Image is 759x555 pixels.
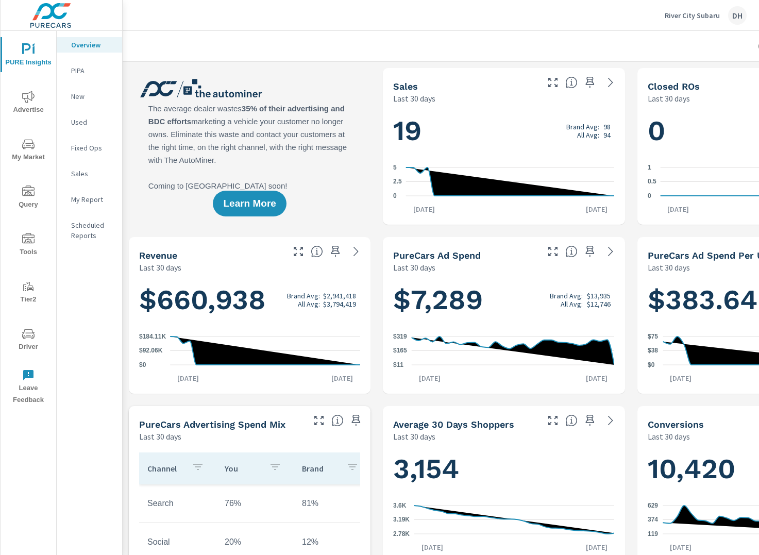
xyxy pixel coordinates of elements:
[71,194,114,205] p: My Report
[406,204,442,214] p: [DATE]
[71,169,114,179] p: Sales
[71,91,114,102] p: New
[393,178,402,186] text: 2.5
[302,463,338,474] p: Brand
[582,74,598,91] span: Save this to your personalized report
[139,347,163,355] text: $92.06K
[4,43,53,69] span: PURE Insights
[587,300,611,308] p: $12,746
[648,92,690,105] p: Last 30 days
[170,373,206,383] p: [DATE]
[579,542,615,552] p: [DATE]
[323,292,356,300] p: $2,941,418
[393,430,435,443] p: Last 30 days
[4,233,53,258] span: Tools
[728,6,747,25] div: DH
[223,199,276,208] span: Learn More
[323,300,356,308] p: $3,794,419
[663,542,699,552] p: [DATE]
[587,292,611,300] p: $13,935
[565,414,578,427] span: A rolling 30 day total of daily Shoppers on the dealership website, averaged over the selected da...
[4,138,53,163] span: My Market
[139,250,177,261] h5: Revenue
[393,516,410,524] text: 3.19K
[216,491,294,516] td: 76%
[582,412,598,429] span: Save this to your personalized report
[139,282,360,317] h1: $660,938
[663,373,699,383] p: [DATE]
[565,245,578,258] span: Total cost of media for all PureCars channels for the selected dealership group over the selected...
[393,451,614,486] h1: 3,154
[4,91,53,116] span: Advertise
[311,245,323,258] span: Total sales revenue over the selected date range. [Source: This data is sourced from the dealer’s...
[603,123,611,131] p: 98
[71,143,114,153] p: Fixed Ops
[648,430,690,443] p: Last 30 days
[648,333,658,340] text: $75
[294,491,371,516] td: 81%
[648,347,658,354] text: $38
[348,243,364,260] a: See more details in report
[71,40,114,50] p: Overview
[393,250,481,261] h5: PureCars Ad Spend
[582,243,598,260] span: Save this to your personalized report
[139,529,216,555] td: Social
[71,65,114,76] p: PIPA
[139,419,285,430] h5: PureCars Advertising Spend Mix
[648,81,700,92] h5: Closed ROs
[57,217,122,243] div: Scheduled Reports
[57,114,122,130] div: Used
[139,361,146,368] text: $0
[57,166,122,181] div: Sales
[393,361,403,368] text: $11
[1,31,56,410] div: nav menu
[139,333,166,340] text: $184.11K
[648,516,658,524] text: 374
[550,292,583,300] p: Brand Avg:
[393,164,397,171] text: 5
[648,361,655,368] text: $0
[225,463,261,474] p: You
[648,164,651,171] text: 1
[660,204,696,214] p: [DATE]
[311,412,327,429] button: Make Fullscreen
[290,243,307,260] button: Make Fullscreen
[545,243,561,260] button: Make Fullscreen
[412,373,448,383] p: [DATE]
[348,412,364,429] span: Save this to your personalized report
[648,502,658,509] text: 629
[648,178,656,186] text: 0.5
[57,89,122,104] div: New
[648,261,690,274] p: Last 30 days
[327,243,344,260] span: Save this to your personalized report
[393,333,407,340] text: $319
[393,261,435,274] p: Last 30 days
[57,192,122,207] div: My Report
[71,220,114,241] p: Scheduled Reports
[545,74,561,91] button: Make Fullscreen
[393,530,410,537] text: 2.78K
[57,63,122,78] div: PIPA
[648,530,658,537] text: 119
[393,282,614,317] h1: $7,289
[602,412,619,429] a: See more details in report
[579,373,615,383] p: [DATE]
[579,204,615,214] p: [DATE]
[603,131,611,139] p: 94
[139,261,181,274] p: Last 30 days
[393,81,418,92] h5: Sales
[561,300,583,308] p: All Avg:
[393,419,514,430] h5: Average 30 Days Shoppers
[147,463,183,474] p: Channel
[4,328,53,353] span: Driver
[648,419,704,430] h5: Conversions
[57,140,122,156] div: Fixed Ops
[4,186,53,211] span: Query
[665,11,720,20] p: River City Subaru
[287,292,320,300] p: Brand Avg:
[324,373,360,383] p: [DATE]
[414,542,450,552] p: [DATE]
[393,192,397,199] text: 0
[565,76,578,89] span: Number of vehicles sold by the dealership over the selected date range. [Source: This data is sou...
[294,529,371,555] td: 12%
